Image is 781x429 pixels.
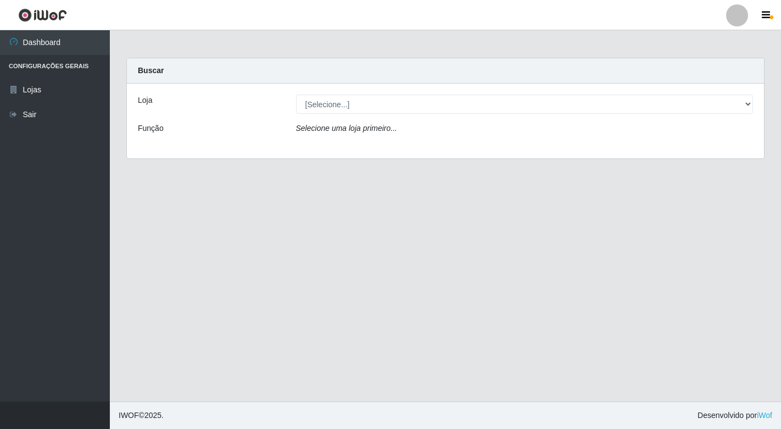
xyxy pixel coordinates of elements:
[296,124,397,133] i: Selecione uma loja primeiro...
[119,410,164,421] span: © 2025 .
[119,411,139,420] span: IWOF
[138,123,164,134] label: Função
[138,95,152,106] label: Loja
[698,410,772,421] span: Desenvolvido por
[757,411,772,420] a: iWof
[18,8,67,22] img: CoreUI Logo
[138,66,164,75] strong: Buscar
